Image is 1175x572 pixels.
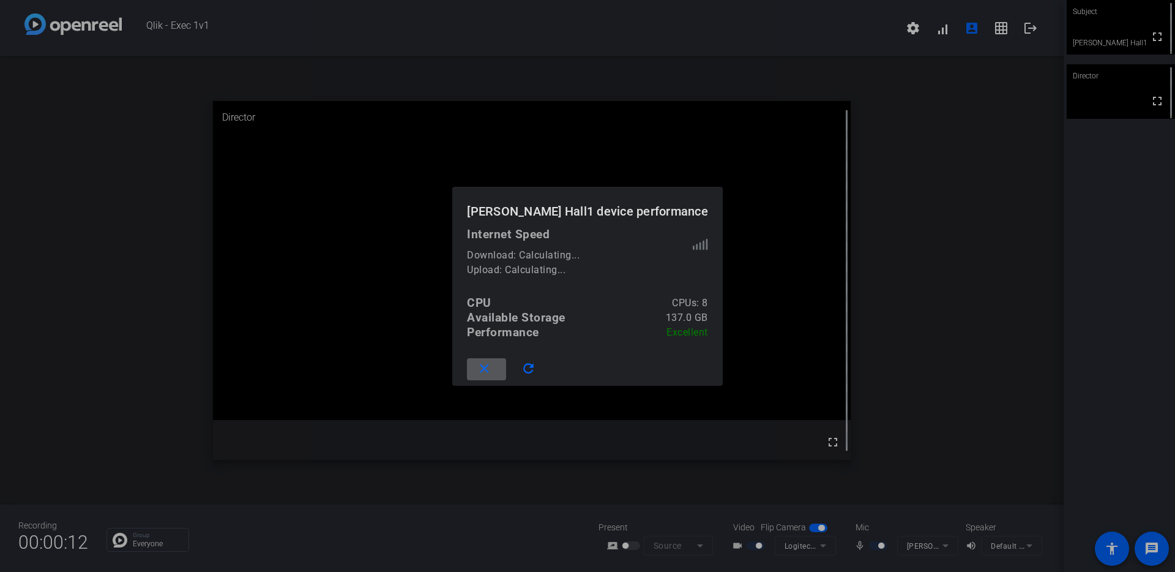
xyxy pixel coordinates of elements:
[666,325,708,340] div: Excellent
[467,248,693,263] div: Download: Calculating...
[467,310,565,325] div: Available Storage
[521,361,536,377] mat-icon: refresh
[452,187,723,227] h1: [PERSON_NAME] Hall1 device performance
[666,310,708,325] div: 137.0 GB
[672,296,708,310] div: CPUs: 8
[467,325,539,340] div: Performance
[467,227,708,242] div: Internet Speed
[467,263,693,277] div: Upload: Calculating...
[467,296,491,310] div: CPU
[477,361,492,377] mat-icon: close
